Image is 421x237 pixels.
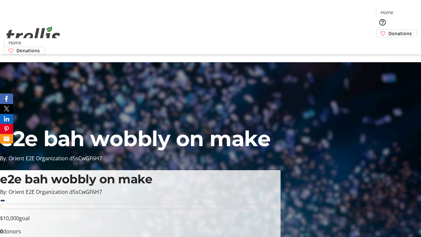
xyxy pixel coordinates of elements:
[4,47,45,54] a: Donations
[381,9,393,16] span: Home
[376,30,417,37] a: Donations
[4,39,25,46] a: Home
[376,9,397,16] a: Home
[4,19,62,52] img: Orient E2E Organization d5sCwGF6H7's Logo
[16,47,40,54] span: Donations
[388,30,412,37] span: Donations
[376,16,389,29] button: Help
[376,37,389,50] button: Cart
[9,39,21,46] span: Home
